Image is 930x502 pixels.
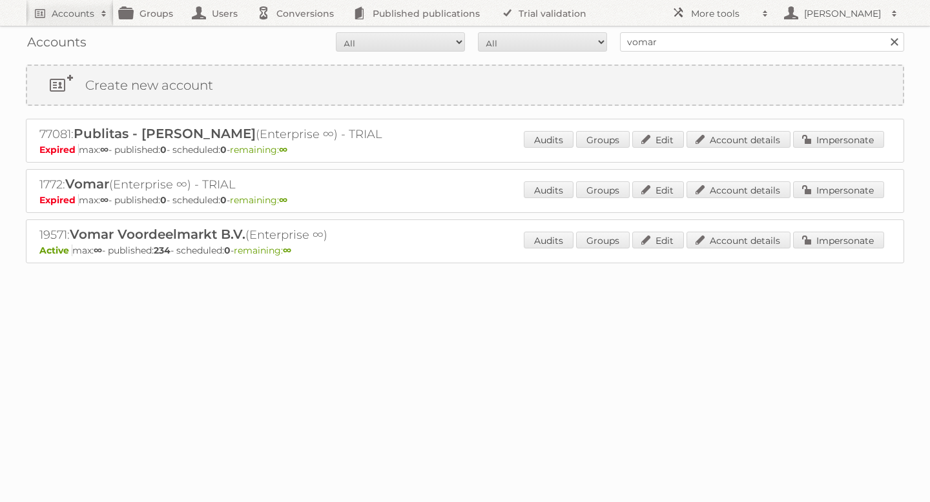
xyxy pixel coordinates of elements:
a: Edit [632,131,684,148]
h2: [PERSON_NAME] [801,7,885,20]
span: Expired [39,144,79,156]
strong: 0 [160,144,167,156]
span: Vomar Voordeelmarkt B.V. [70,226,245,242]
h2: More tools [691,7,756,20]
span: remaining: [230,194,287,206]
span: Publitas - [PERSON_NAME] [74,126,256,141]
span: remaining: [230,144,287,156]
strong: ∞ [283,245,291,256]
a: Create new account [27,66,903,105]
p: max: - published: - scheduled: - [39,245,891,256]
strong: 0 [220,144,227,156]
span: Vomar [65,176,109,192]
a: Groups [576,131,630,148]
a: Account details [687,232,790,248]
strong: ∞ [279,194,287,206]
a: Impersonate [793,181,884,198]
a: Audits [524,131,573,148]
span: Expired [39,194,79,206]
strong: 234 [154,245,170,256]
a: Edit [632,232,684,248]
a: Account details [687,131,790,148]
h2: 1772: (Enterprise ∞) - TRIAL [39,176,491,193]
strong: 0 [220,194,227,206]
span: Active [39,245,72,256]
strong: ∞ [100,144,108,156]
span: remaining: [234,245,291,256]
a: Groups [576,232,630,248]
p: max: - published: - scheduled: - [39,144,891,156]
strong: 0 [160,194,167,206]
strong: ∞ [100,194,108,206]
a: Audits [524,181,573,198]
a: Audits [524,232,573,248]
h2: 19571: (Enterprise ∞) [39,226,491,243]
h2: Accounts [52,7,94,20]
a: Impersonate [793,232,884,248]
a: Groups [576,181,630,198]
a: Impersonate [793,131,884,148]
strong: ∞ [279,144,287,156]
h2: 77081: (Enterprise ∞) - TRIAL [39,126,491,143]
p: max: - published: - scheduled: - [39,194,891,206]
a: Edit [632,181,684,198]
strong: 0 [224,245,231,256]
strong: ∞ [94,245,102,256]
a: Account details [687,181,790,198]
